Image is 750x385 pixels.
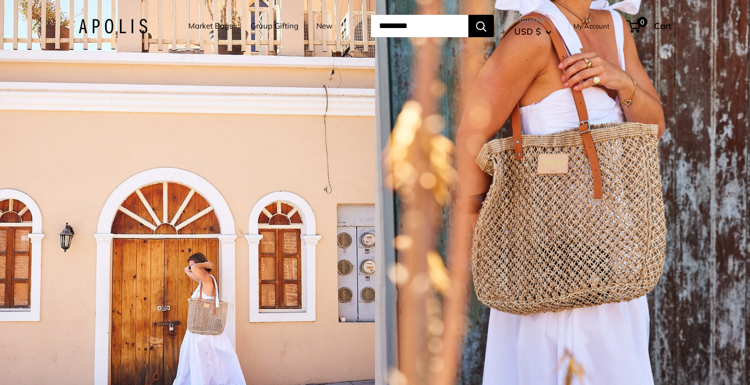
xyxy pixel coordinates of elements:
span: Cart [654,20,671,31]
span: Currency [514,12,552,27]
a: Group Gifting [251,19,298,33]
a: New [316,19,333,33]
a: My Account [573,20,610,32]
button: Search [468,15,494,37]
button: USD $ [514,23,552,40]
span: USD $ [514,26,541,37]
span: 0 [637,17,647,27]
img: Apolis [79,19,147,34]
a: 0 Cart [628,18,671,34]
a: Market Bags [188,19,233,33]
input: Search... [371,15,468,37]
